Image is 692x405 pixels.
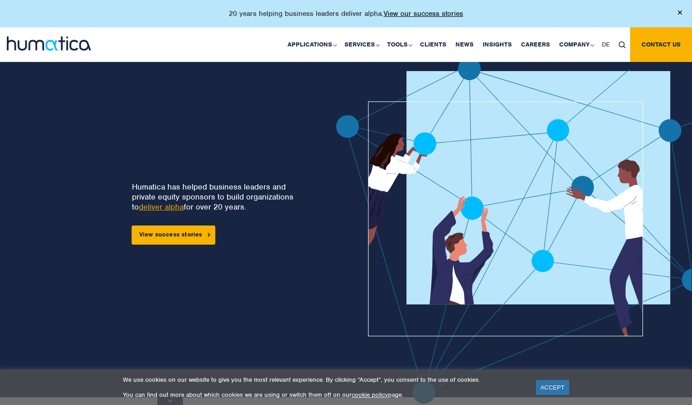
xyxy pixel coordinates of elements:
[123,391,525,399] p: You can find out more about which cookies we are using or switch them off on our page.
[516,27,555,62] a: Careers
[132,182,299,212] p: Humatica has helped business leaders and private equity sponsors to build organizations to for ov...
[352,391,388,399] a: cookie policy
[139,202,184,212] a: deliver alpha
[630,27,692,62] a: Contact us
[597,27,614,62] a: DE
[340,27,383,62] a: Services
[619,41,626,48] img: search_icon
[383,27,415,62] a: Tools
[536,380,569,395] a: ACCEPT
[7,36,91,51] img: logo
[132,226,216,245] a: View success stories
[602,41,610,48] span: DE
[478,27,516,62] a: Insights
[555,27,597,62] a: Company
[451,27,478,62] a: News
[415,27,451,62] a: Clients
[229,9,463,18] p: 20 years helping business leaders deliver alpha.
[208,233,211,237] img: arrowicon
[384,9,463,18] a: View our success stories
[123,376,525,384] p: We use cookies on our website to give you the most relevant experience. By clicking “Accept”, you...
[283,27,340,62] a: Applications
